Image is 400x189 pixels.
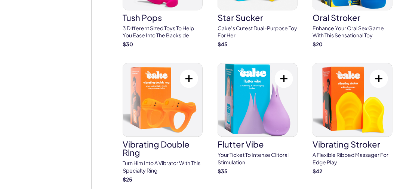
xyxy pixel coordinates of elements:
p: Enhance your oral sex game with this sensational toy [313,25,393,39]
p: Your ticket to intense clitoral stimulation [218,151,298,166]
strong: $ 30 [123,41,133,47]
strong: $ 45 [218,41,228,47]
strong: $ 35 [218,168,228,174]
h3: star sucker [218,13,298,22]
strong: $ 20 [313,41,323,47]
p: A flexible ribbed massager for Edge play [313,151,393,166]
p: Turn him into a vibrator with this specialty ring [123,159,203,174]
p: 3 different sized toys to help you ease into the backside [123,25,203,39]
a: vibrating strokervibrating strokerA flexible ribbed massager for Edge play$42 [313,63,393,175]
img: flutter vibe [218,63,297,136]
a: flutter vibeflutter vibeYour ticket to intense clitoral stimulation$35 [218,63,298,175]
h3: flutter vibe [218,140,298,148]
p: Cake’s cutest dual-purpose toy for her [218,25,298,39]
img: vibrating double ring [123,63,202,136]
a: vibrating double ringvibrating double ringTurn him into a vibrator with this specialty ring$25 [123,63,203,183]
strong: $ 42 [313,168,322,174]
h3: vibrating stroker [313,140,393,148]
img: vibrating stroker [313,63,392,136]
h3: oral stroker [313,13,393,22]
strong: $ 25 [123,176,132,183]
h3: vibrating double ring [123,140,203,157]
h3: tush pops [123,13,203,22]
